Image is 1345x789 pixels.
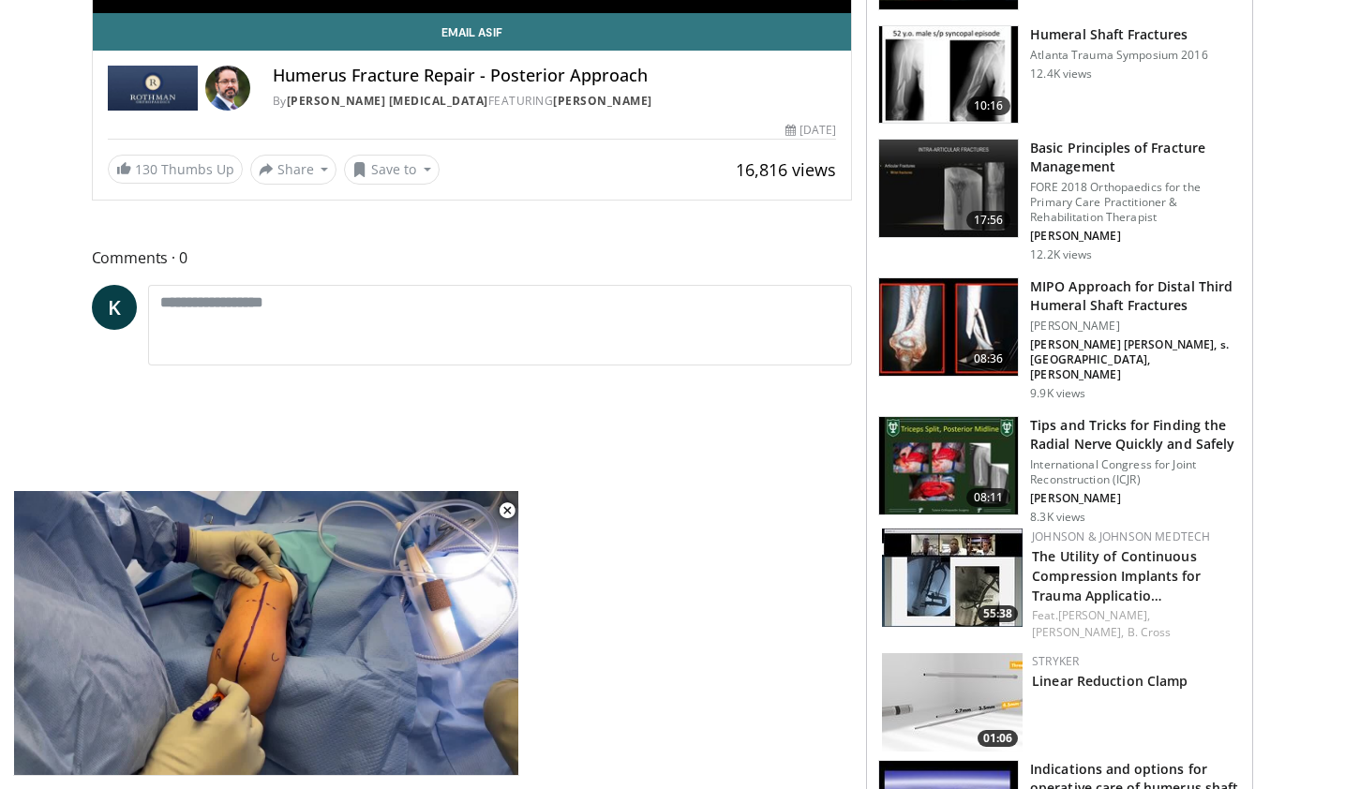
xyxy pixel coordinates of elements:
[882,528,1023,627] a: 55:38
[273,93,837,110] div: By FEATURING
[878,25,1241,125] a: 10:16 Humeral Shaft Fractures Atlanta Trauma Symposium 2016 12.4K views
[736,158,836,181] span: 16,816 views
[273,66,837,86] h4: Humerus Fracture Repair - Posterior Approach
[1030,510,1085,525] p: 8.3K views
[1030,180,1241,225] p: FORE 2018 Orthopaedics for the Primary Care Practitioner & Rehabilitation Therapist
[92,285,137,330] a: K
[978,605,1018,622] span: 55:38
[879,278,1018,376] img: d4887ced-d35b-41c5-9c01-de8d228990de.150x105_q85_crop-smart_upscale.jpg
[1030,25,1207,44] h3: Humeral Shaft Fractures
[1030,277,1241,315] h3: MIPO Approach for Distal Third Humeral Shaft Fractures
[879,417,1018,514] img: 801ffded-a4ef-4fd9-8340-43f305896b75.150x105_q85_crop-smart_upscale.jpg
[1032,547,1201,604] a: The Utility of Continuous Compression Implants for Trauma Applicatio…
[966,350,1011,368] span: 08:36
[785,122,836,139] div: [DATE]
[882,528,1023,627] img: 05424410-063a-466e-aef3-b135df8d3cb3.150x105_q85_crop-smart_upscale.jpg
[1030,67,1092,82] p: 12.4K views
[108,66,198,111] img: Rothman Hand Surgery
[1030,457,1241,487] p: International Congress for Joint Reconstruction (ICJR)
[1032,528,1210,544] a: Johnson & Johnson MedTech
[1032,607,1237,641] div: Feat.
[966,488,1011,507] span: 08:11
[1030,48,1207,63] p: Atlanta Trauma Symposium 2016
[966,97,1011,115] span: 10:16
[1032,624,1124,640] a: [PERSON_NAME],
[1032,672,1188,690] a: Linear Reduction Clamp
[13,491,519,776] video-js: Video Player
[882,653,1023,752] a: 01:06
[879,140,1018,237] img: bc1996f8-a33c-46db-95f7-836c2427973f.150x105_q85_crop-smart_upscale.jpg
[1128,624,1172,640] a: B. Cross
[1030,139,1241,176] h3: Basic Principles of Fracture Management
[1030,319,1241,334] p: [PERSON_NAME]
[878,139,1241,262] a: 17:56 Basic Principles of Fracture Management FORE 2018 Orthopaedics for the Primary Care Practit...
[878,416,1241,525] a: 08:11 Tips and Tricks for Finding the Radial Nerve Quickly and Safely International Congress for ...
[878,277,1241,401] a: 08:36 MIPO Approach for Distal Third Humeral Shaft Fractures [PERSON_NAME] [PERSON_NAME] [PERSON_...
[1030,416,1241,454] h3: Tips and Tricks for Finding the Radial Nerve Quickly and Safely
[1032,653,1079,669] a: Stryker
[205,66,250,111] img: Avatar
[488,491,526,530] button: Close
[882,653,1023,752] img: 76b63d3c-fee4-45c8-83d0-53fa4409adde.150x105_q85_crop-smart_upscale.jpg
[344,155,440,185] button: Save to
[108,155,243,184] a: 130 Thumbs Up
[1030,229,1241,244] p: [PERSON_NAME]
[978,730,1018,747] span: 01:06
[93,13,852,51] a: Email Asif
[1030,337,1241,382] p: [PERSON_NAME] [PERSON_NAME], s. [GEOGRAPHIC_DATA], [PERSON_NAME]
[287,93,488,109] a: [PERSON_NAME] [MEDICAL_DATA]
[1030,247,1092,262] p: 12.2K views
[250,155,337,185] button: Share
[1058,607,1150,623] a: [PERSON_NAME],
[879,26,1018,124] img: 07b752e8-97b8-4335-b758-0a065a348e4e.150x105_q85_crop-smart_upscale.jpg
[1030,491,1241,506] p: [PERSON_NAME]
[966,211,1011,230] span: 17:56
[1030,386,1085,401] p: 9.9K views
[92,246,853,270] span: Comments 0
[553,93,652,109] a: [PERSON_NAME]
[135,160,157,178] span: 130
